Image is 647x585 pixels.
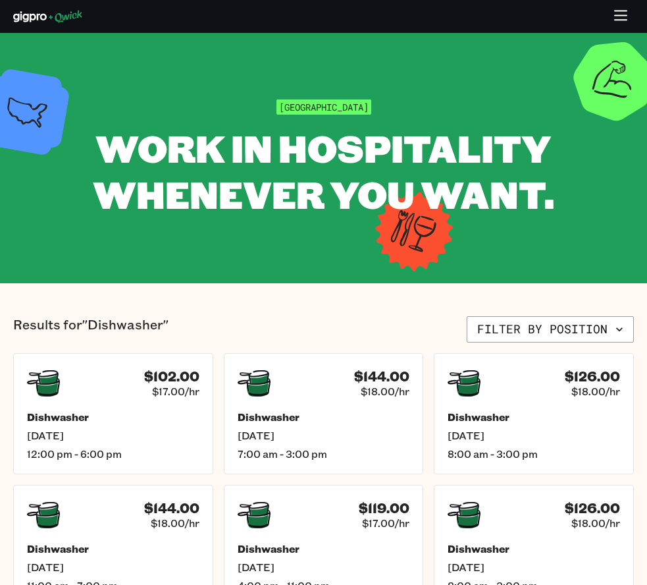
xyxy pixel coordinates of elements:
[13,353,213,474] a: $102.00$17.00/hrDishwasher[DATE]12:00 pm - 6:00 pm
[13,316,168,343] p: Results for "Dishwasher"
[448,429,620,442] span: [DATE]
[448,447,620,460] span: 8:00 am - 3:00 pm
[361,385,409,398] span: $18.00/hr
[238,542,410,555] h5: Dishwasher
[565,500,620,516] h4: $126.00
[565,368,620,385] h4: $126.00
[27,410,199,424] h5: Dishwasher
[27,447,199,460] span: 12:00 pm - 6:00 pm
[151,516,199,530] span: $18.00/hr
[152,385,199,398] span: $17.00/hr
[434,353,634,474] a: $126.00$18.00/hrDishwasher[DATE]8:00 am - 3:00 pm
[448,542,620,555] h5: Dishwasher
[27,542,199,555] h5: Dishwasher
[467,316,634,343] button: Filter by position
[571,516,620,530] span: $18.00/hr
[359,500,409,516] h4: $119.00
[224,353,424,474] a: $144.00$18.00/hrDishwasher[DATE]7:00 am - 3:00 pm
[362,516,409,530] span: $17.00/hr
[448,561,620,574] span: [DATE]
[27,561,199,574] span: [DATE]
[93,123,554,219] span: WORK IN HOSPITALITY WHENEVER YOU WANT.
[354,368,409,385] h4: $144.00
[448,410,620,424] h5: Dishwasher
[571,385,620,398] span: $18.00/hr
[27,429,199,442] span: [DATE]
[238,429,410,442] span: [DATE]
[276,99,371,115] span: [GEOGRAPHIC_DATA]
[144,500,199,516] h4: $144.00
[238,410,410,424] h5: Dishwasher
[238,561,410,574] span: [DATE]
[238,447,410,460] span: 7:00 am - 3:00 pm
[144,368,199,385] h4: $102.00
